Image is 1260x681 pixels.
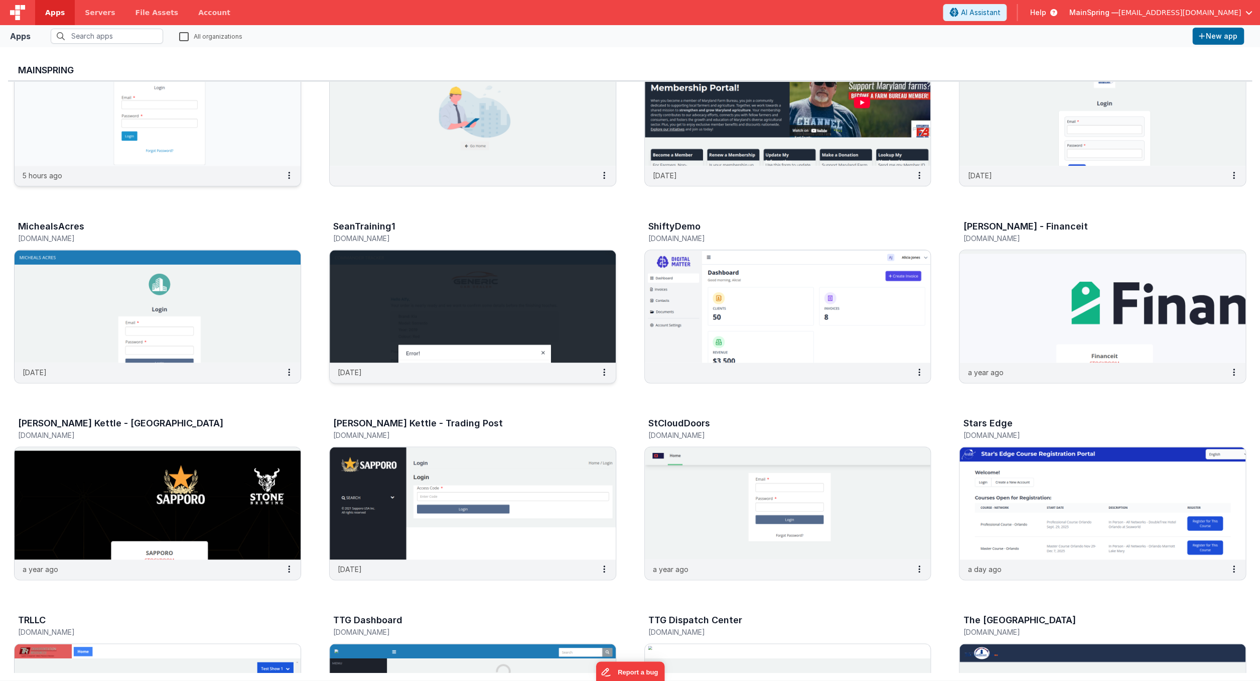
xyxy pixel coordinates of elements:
button: MainSpring — [EMAIL_ADDRESS][DOMAIN_NAME] [1069,8,1252,18]
h3: [PERSON_NAME] Kettle - Trading Post [333,418,503,428]
p: [DATE] [967,170,992,181]
h5: [DOMAIN_NAME] [333,235,591,242]
h3: ShiftyDemo [648,221,701,232]
h5: [DOMAIN_NAME] [18,628,276,636]
h3: TTG Dispatch Center [648,615,742,625]
span: MainSpring — [1069,8,1118,18]
h5: [DOMAIN_NAME] [648,628,906,636]
input: Search apps [51,29,163,44]
p: [DATE] [338,367,362,378]
label: All organizations [179,31,242,41]
p: a year ago [23,564,58,575]
div: Apps [10,30,31,42]
h5: [DOMAIN_NAME] [963,431,1221,439]
p: [DATE] [23,367,47,378]
p: [DATE] [338,564,362,575]
span: Apps [45,8,65,18]
span: Help [1030,8,1046,18]
span: Servers [85,8,115,18]
p: a year ago [653,564,688,575]
h5: [DOMAIN_NAME] [963,628,1221,636]
button: AI Assistant [943,4,1007,21]
h3: StCloudDoors [648,418,710,428]
h3: Stars Edge [963,418,1012,428]
span: AI Assistant [960,8,1000,18]
h3: [PERSON_NAME] Kettle - [GEOGRAPHIC_DATA] [18,418,223,428]
span: [EMAIL_ADDRESS][DOMAIN_NAME] [1118,8,1241,18]
h3: The [GEOGRAPHIC_DATA] [963,615,1075,625]
h3: MichealsAcres [18,221,84,232]
h3: TTG Dashboard [333,615,402,625]
span: File Assets [135,8,179,18]
h5: [DOMAIN_NAME] [333,431,591,439]
h5: [DOMAIN_NAME] [648,235,906,242]
h5: [DOMAIN_NAME] [18,431,276,439]
p: [DATE] [653,170,677,181]
h5: [DOMAIN_NAME] [333,628,591,636]
p: 5 hours ago [23,170,62,181]
p: a day ago [967,564,1001,575]
p: a year ago [967,367,1003,378]
h3: TRLLC [18,615,46,625]
h5: [DOMAIN_NAME] [963,235,1221,242]
button: New app [1192,28,1244,45]
h3: [PERSON_NAME] - Financeit [963,221,1087,232]
h3: SeanTraining1 [333,221,395,232]
h3: MainSpring [18,65,1242,75]
h5: [DOMAIN_NAME] [18,235,276,242]
h5: [DOMAIN_NAME] [648,431,906,439]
